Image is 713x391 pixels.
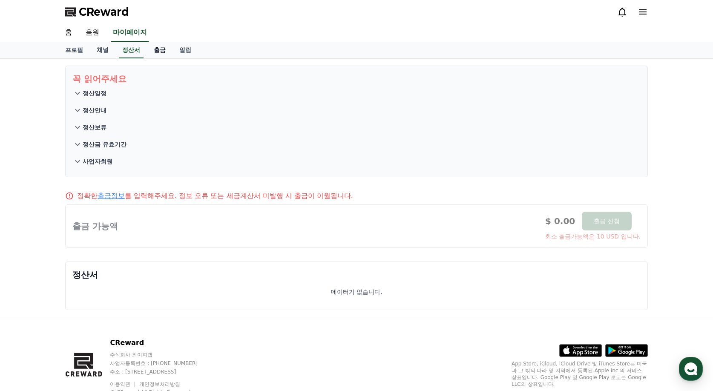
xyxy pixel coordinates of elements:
[3,270,56,291] a: 홈
[58,42,90,58] a: 프로필
[83,89,106,98] p: 정산일정
[72,119,641,136] button: 정산보류
[83,157,112,166] p: 사업자회원
[78,283,88,290] span: 대화
[77,191,353,201] p: 정확한 를 입력해주세요. 정보 오류 또는 세금계산서 미발행 시 출금이 이월됩니다.
[72,153,641,170] button: 사업자회원
[27,283,32,290] span: 홈
[110,351,214,358] p: 주식회사 와이피랩
[139,381,180,387] a: 개인정보처리방침
[72,136,641,153] button: 정산금 유효기간
[90,42,115,58] a: 채널
[172,42,198,58] a: 알림
[72,73,641,85] p: 꼭 읽어주세요
[72,85,641,102] button: 정산일정
[110,338,214,348] p: CReward
[98,192,125,200] a: 출금정보
[72,269,641,281] p: 정산서
[147,42,172,58] a: 출금
[110,270,164,291] a: 설정
[119,42,144,58] a: 정산서
[132,283,142,290] span: 설정
[83,140,126,149] p: 정산금 유효기간
[65,5,129,19] a: CReward
[72,102,641,119] button: 정산안내
[110,360,214,367] p: 사업자등록번호 : [PHONE_NUMBER]
[83,106,106,115] p: 정산안내
[79,5,129,19] span: CReward
[111,24,149,42] a: 마이페이지
[56,270,110,291] a: 대화
[79,24,106,42] a: 음원
[83,123,106,132] p: 정산보류
[331,287,382,296] p: 데이터가 없습니다.
[58,24,79,42] a: 홈
[110,368,214,375] p: 주소 : [STREET_ADDRESS]
[512,360,648,388] p: App Store, iCloud, iCloud Drive 및 iTunes Store는 미국과 그 밖의 나라 및 지역에서 등록된 Apple Inc.의 서비스 상표입니다. Goo...
[110,381,137,387] a: 이용약관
